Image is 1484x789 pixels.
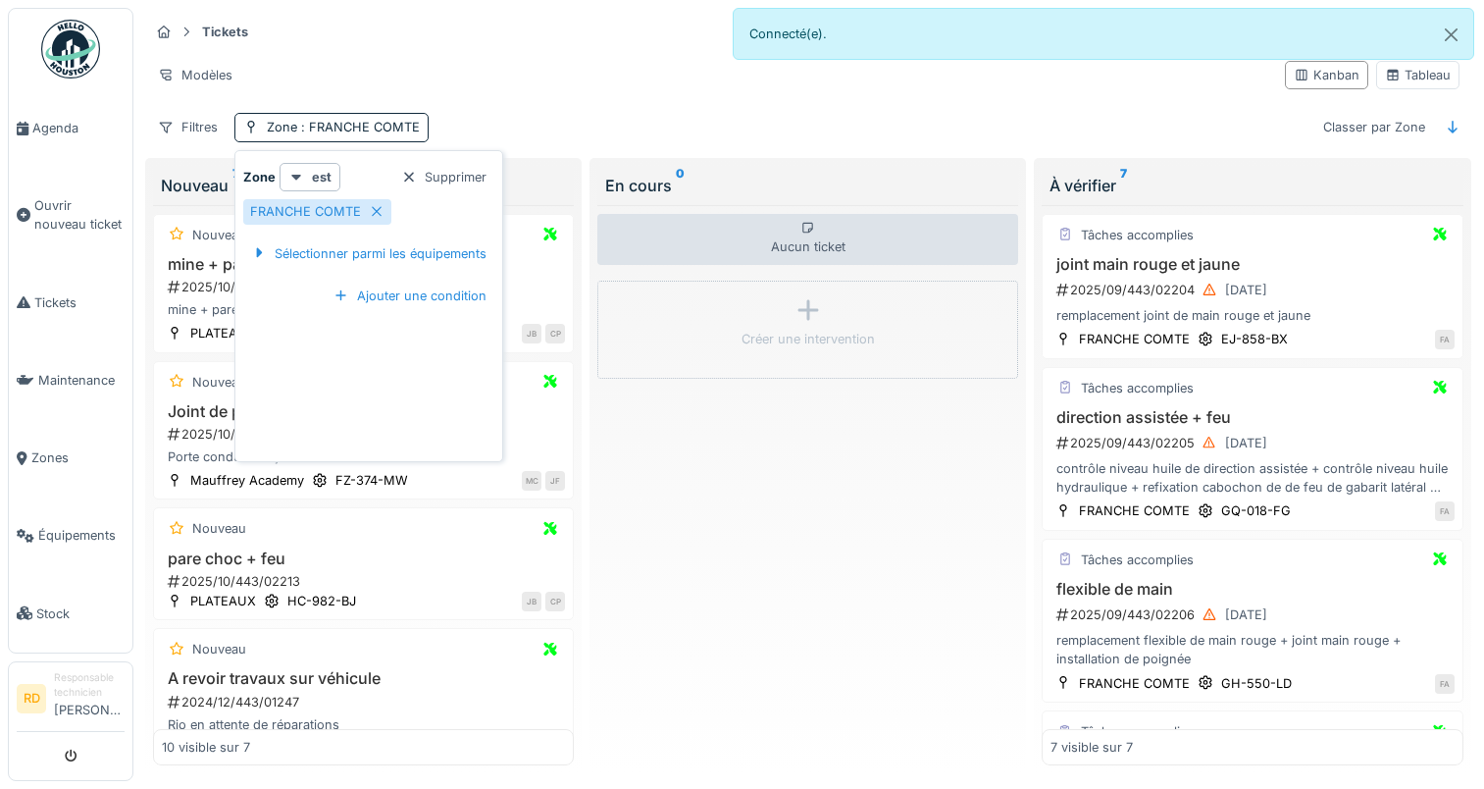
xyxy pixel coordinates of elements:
div: Nouveau [192,373,246,392]
div: Connecté(e). [733,8,1475,60]
div: Zone [267,118,420,136]
span: Zones [31,448,125,467]
div: 2025/09/443/02204 [1054,278,1454,302]
div: HC-982-BJ [287,592,356,610]
div: 2024/12/443/01247 [166,693,565,711]
h3: joint main rouge et jaune [1050,255,1454,274]
div: Responsable technicien [54,670,125,701]
img: Badge_color-CXgf-gQk.svg [41,20,100,79]
div: PLATEAUX [190,592,256,610]
div: [DATE] [1225,434,1267,452]
div: 2025/09/443/02206 [1054,603,1454,627]
li: [PERSON_NAME] [54,670,125,727]
div: Ajouter une condition [326,283,494,309]
div: Aucun ticket [597,214,1018,265]
div: Sélectionner parmi les équipements [243,240,494,267]
div: remplacement flexible de main rouge + joint main rouge + installation de poignée [1050,631,1454,668]
div: mine + pare brise [162,300,565,319]
div: 2025/09/443/02205 [1054,431,1454,455]
span: Agenda [32,119,125,137]
div: Modèles [149,61,241,89]
div: FRANCHE COMTE [1079,330,1190,348]
div: Filtres [149,113,227,141]
span: Équipements [38,526,125,545]
div: contrôle niveau huile de direction assistée + contrôle niveau huile hydraulique + refixation cabo... [1050,459,1454,497]
div: FZ-374-MW [335,471,408,490]
div: Tâches accomplies [1081,226,1194,244]
li: RD [17,684,46,713]
div: GH-550-LD [1221,674,1292,693]
div: Nouveau [192,519,246,538]
div: Mauffrey Academy [190,471,304,490]
div: 10 visible sur 7 [162,738,250,757]
div: 2025/10/443/02213 [166,572,565,591]
h3: A revoir travaux sur véhicule [162,669,565,688]
sup: 7 [232,174,239,197]
div: JF [545,471,565,491]
span: : FRANCHE COMTE [297,120,420,134]
div: MC [522,471,541,491]
div: Kanban [1294,66,1359,84]
div: remplacement joint de main rouge et jaune [1050,306,1454,325]
div: [DATE] [1225,605,1267,624]
div: Classer par Zone [1314,113,1434,141]
div: En cours [605,174,1010,197]
h3: direction assistée + feu [1050,408,1454,427]
sup: 7 [1120,174,1127,197]
div: Porte conducteur joint du bas sur 10 cm [162,447,565,466]
div: Tâches accomplies [1081,722,1194,741]
div: 2025/10/443/02214 [166,425,565,444]
h3: Joint de porte déchiré [162,402,565,421]
div: GQ-018-FG [1221,501,1291,520]
div: Nouveau [192,226,246,244]
div: Nouveau [161,174,566,197]
div: [DATE] [1225,281,1267,299]
div: FA [1435,674,1455,694]
div: 7 visible sur 7 [1050,738,1133,757]
div: EJ-858-BX [1221,330,1288,348]
div: FA [1435,501,1455,521]
strong: Tickets [194,23,256,41]
div: FRANCHE COMTE [1079,501,1190,520]
div: Rio en attente de réparations Lumière de plafonnier a regardé disfonctionnement Volets de grille ... [162,715,565,753]
div: JB [522,592,541,611]
div: Supprimer [393,164,494,190]
span: Ouvrir nouveau ticket [34,196,125,234]
strong: Zone [243,168,276,186]
sup: 0 [676,174,685,197]
div: Créer une intervention [742,330,875,348]
div: FA [1435,330,1455,349]
span: Maintenance [38,371,125,390]
span: Stock [36,605,125,623]
div: CP [545,324,565,343]
div: Nouveau [192,640,246,658]
div: À vérifier [1049,174,1455,197]
h3: flexible de main [1050,580,1454,599]
div: PLATEAUX [190,324,256,342]
div: Tâches accomplies [1081,551,1194,569]
div: 2025/10/443/02215 [166,278,565,296]
div: Tableau [1385,66,1451,84]
div: FRANCHE COMTE [1079,674,1190,693]
div: FRANCHE COMTE [250,202,361,221]
h3: pare choc + feu [162,550,565,568]
strong: est [312,168,332,186]
div: JB [522,324,541,343]
h3: mine + pare brise [162,255,565,274]
div: CP [545,592,565,611]
button: Close [1429,9,1473,61]
div: Tâches accomplies [1081,379,1194,397]
span: Tickets [34,293,125,312]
